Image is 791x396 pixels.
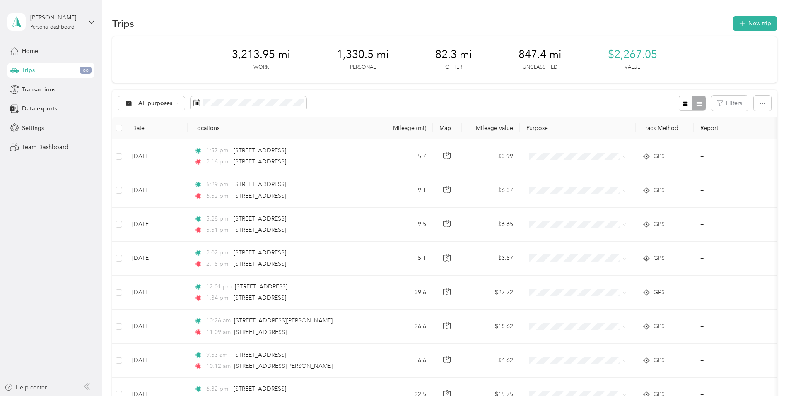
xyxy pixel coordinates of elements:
span: 2:16 pm [206,157,230,166]
span: [STREET_ADDRESS] [234,158,286,165]
span: Settings [22,124,44,132]
span: Home [22,47,38,55]
span: 1:57 pm [206,146,230,155]
td: [DATE] [125,139,188,173]
td: -- [694,139,769,173]
span: Team Dashboard [22,143,68,151]
td: 5.1 [378,242,433,276]
td: -- [694,276,769,310]
td: 39.6 [378,276,433,310]
span: GPS [654,288,665,297]
p: Personal [350,64,376,71]
span: [STREET_ADDRESS] [234,215,286,222]
span: 10:26 am [206,316,231,325]
th: Purpose [520,117,636,139]
td: [DATE] [125,242,188,276]
td: 9.1 [378,173,433,207]
th: Track Method [636,117,694,139]
td: [DATE] [125,344,188,378]
span: 12:01 pm [206,282,232,291]
span: [STREET_ADDRESS] [234,192,286,199]
span: [STREET_ADDRESS] [234,226,286,233]
td: 6.6 [378,344,433,378]
span: GPS [654,152,665,161]
td: 26.6 [378,310,433,343]
div: [PERSON_NAME] [30,13,82,22]
td: [DATE] [125,173,188,207]
p: Value [625,64,640,71]
button: Filters [711,96,748,111]
span: [STREET_ADDRESS] [234,385,286,392]
td: $4.62 [462,344,520,378]
div: Personal dashboard [30,25,75,30]
span: 5:28 pm [206,214,230,223]
span: 6:29 pm [206,180,230,189]
span: [STREET_ADDRESS][PERSON_NAME] [234,317,333,324]
span: 11:09 am [206,328,231,337]
span: 66 [80,67,92,74]
button: New trip [733,16,777,31]
th: Date [125,117,188,139]
span: 6:52 pm [206,192,230,201]
td: [DATE] [125,208,188,242]
td: -- [694,344,769,378]
span: [STREET_ADDRESS] [234,181,286,188]
th: Mileage (mi) [378,117,433,139]
p: Work [253,64,269,71]
h1: Trips [112,19,134,28]
td: -- [694,242,769,276]
th: Report [694,117,769,139]
th: Mileage value [462,117,520,139]
span: Transactions [22,85,55,94]
span: [STREET_ADDRESS] [234,329,287,336]
button: Help center [5,383,47,392]
span: [STREET_ADDRESS] [234,249,286,256]
th: Locations [188,117,378,139]
span: 3,213.95 mi [232,48,290,61]
td: -- [694,310,769,343]
td: [DATE] [125,310,188,343]
span: [STREET_ADDRESS] [235,283,287,290]
td: 9.5 [378,208,433,242]
span: 6:32 pm [206,384,230,394]
td: $3.99 [462,139,520,173]
span: 847.4 mi [518,48,562,61]
td: 5.7 [378,139,433,173]
span: [STREET_ADDRESS] [234,147,286,154]
td: $6.65 [462,208,520,242]
span: 82.3 mi [435,48,472,61]
span: [STREET_ADDRESS] [234,294,286,301]
iframe: Everlance-gr Chat Button Frame [745,350,791,396]
span: $2,267.05 [608,48,657,61]
td: $27.72 [462,276,520,310]
span: GPS [654,220,665,229]
span: 2:02 pm [206,248,230,257]
p: Other [445,64,462,71]
span: 9:53 am [206,350,230,360]
span: [STREET_ADDRESS][PERSON_NAME] [234,362,333,370]
td: [DATE] [125,276,188,310]
span: 10:12 am [206,362,231,371]
td: -- [694,173,769,207]
span: GPS [654,356,665,365]
td: $3.57 [462,242,520,276]
span: [STREET_ADDRESS] [234,260,286,267]
p: Unclassified [523,64,557,71]
span: 5:51 pm [206,226,230,235]
span: [STREET_ADDRESS] [234,351,286,358]
span: 1,330.5 mi [337,48,389,61]
span: Data exports [22,104,57,113]
td: $18.62 [462,310,520,343]
td: $6.37 [462,173,520,207]
th: Map [433,117,462,139]
td: -- [694,208,769,242]
span: 2:15 pm [206,259,230,269]
span: 1:34 pm [206,293,230,302]
span: GPS [654,186,665,195]
span: GPS [654,254,665,263]
span: All purposes [138,101,173,106]
span: Trips [22,66,35,74]
span: GPS [654,322,665,331]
